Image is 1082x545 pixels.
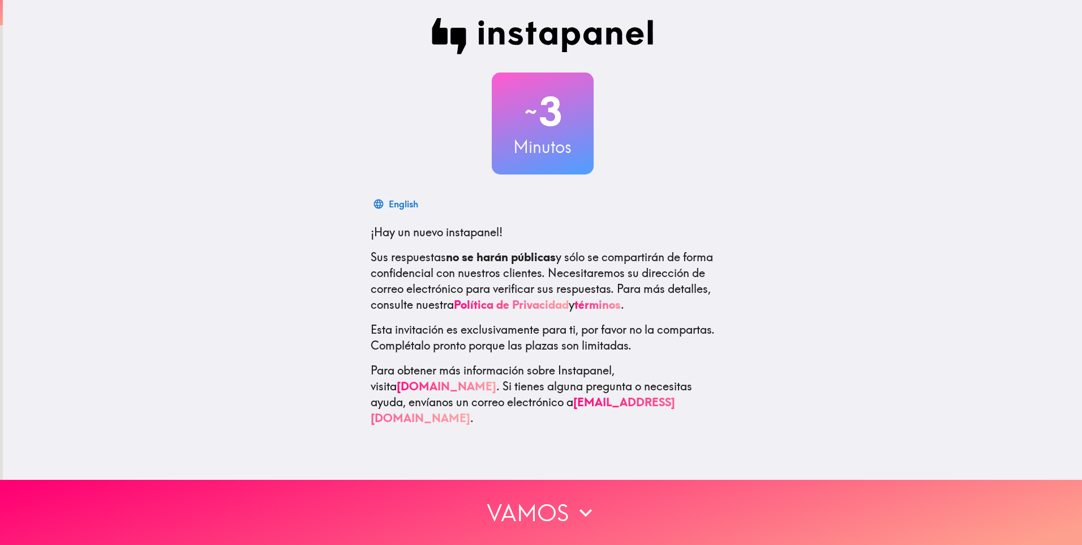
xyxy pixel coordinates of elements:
span: ¡Hay un nuevo instapanel! [371,225,503,239]
h2: 3 [492,88,594,135]
a: [EMAIL_ADDRESS][DOMAIN_NAME] [371,395,675,425]
div: English [389,196,418,212]
img: Instapanel [432,18,654,54]
button: English [371,193,423,215]
b: no se harán públicas [446,250,556,264]
a: términos [574,297,621,312]
a: [DOMAIN_NAME] [397,379,496,393]
a: Política de Privacidad [454,297,569,312]
p: Para obtener más información sobre Instapanel, visita . Si tienes alguna pregunta o necesitas ayu... [371,363,715,426]
span: ~ [523,95,539,129]
p: Sus respuestas y sólo se compartirán de forma confidencial con nuestros clientes. Necesitaremos s... [371,249,715,313]
p: Esta invitación es exclusivamente para ti, por favor no la compartas. Complétalo pronto porque la... [371,322,715,354]
h3: Minutos [492,135,594,159]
